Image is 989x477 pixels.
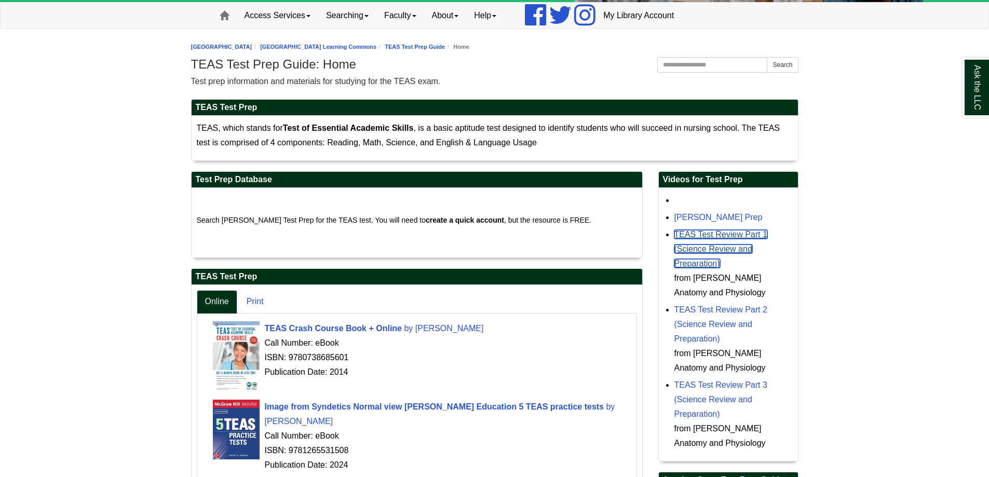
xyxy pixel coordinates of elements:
div: from [PERSON_NAME] Anatomy and Physiology [674,421,793,451]
a: TEAS Test Prep Guide [385,44,445,50]
span: Test prep information and materials for studying for the TEAS exam. [191,77,441,86]
a: Print [238,290,272,314]
a: [GEOGRAPHIC_DATA] [191,44,252,50]
a: Cover Art TEAS Crash Course Book + Online by [PERSON_NAME] [265,324,484,333]
span: [PERSON_NAME] [415,324,484,333]
div: Publication Date: 2014 [213,365,631,379]
p: TEAS, which stands for , is a basic aptitude test designed to identify students who will succeed ... [197,121,793,150]
span: TEAS Crash Course Book + Online [265,324,402,333]
div: ISBN: 9780738685601 [213,350,631,365]
h1: TEAS Test Prep Guide: Home [191,57,798,72]
a: TEAS Test Review Part 2 (Science Review and Preparation) [674,305,767,343]
div: from [PERSON_NAME] Anatomy and Physiology [674,271,793,300]
a: TEAS Test Review Part 1 (Science Review and Preparation) [674,230,767,268]
div: Call Number: eBook [213,336,631,350]
div: Call Number: eBook [213,429,631,443]
a: About [424,3,467,29]
img: Cover Art [213,321,260,391]
a: [PERSON_NAME] Prep [674,213,763,222]
a: Online [197,290,237,314]
a: Cover Art Image from Syndetics Normal view [PERSON_NAME] Education 5 TEAS practice tests by [PERS... [265,402,615,426]
div: Publication Date: 2024 [213,458,631,472]
strong: create a quick account [426,216,504,224]
strong: Test of Essential Academic Skills [283,124,414,132]
h2: Videos for Test Prep [659,172,798,188]
img: Cover Art [213,400,260,459]
a: [GEOGRAPHIC_DATA] Learning Commons [260,44,376,50]
span: by [404,324,413,333]
span: Image from Syndetics Normal view [PERSON_NAME] Education 5 TEAS practice tests [265,402,604,411]
a: TEAS Test Review Part 3 (Science Review and Preparation) [674,380,767,418]
div: from [PERSON_NAME] Anatomy and Physiology [674,346,793,375]
h2: TEAS Test Prep [192,100,798,116]
a: Searching [318,3,376,29]
nav: breadcrumb [191,42,798,52]
a: My Library Account [595,3,682,29]
h2: Test Prep Database [192,172,642,188]
span: Search [PERSON_NAME] Test Prep for the TEAS test. You will need to , but the resource is FREE. [197,216,592,224]
span: [PERSON_NAME] [265,417,333,426]
a: Faculty [376,3,424,29]
a: Help [466,3,504,29]
a: Access Services [237,3,318,29]
div: ISBN: 9781265531508 [213,443,631,458]
li: Home [445,42,469,52]
button: Search [767,57,798,73]
h2: TEAS Test Prep [192,269,642,285]
span: by [606,402,615,411]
